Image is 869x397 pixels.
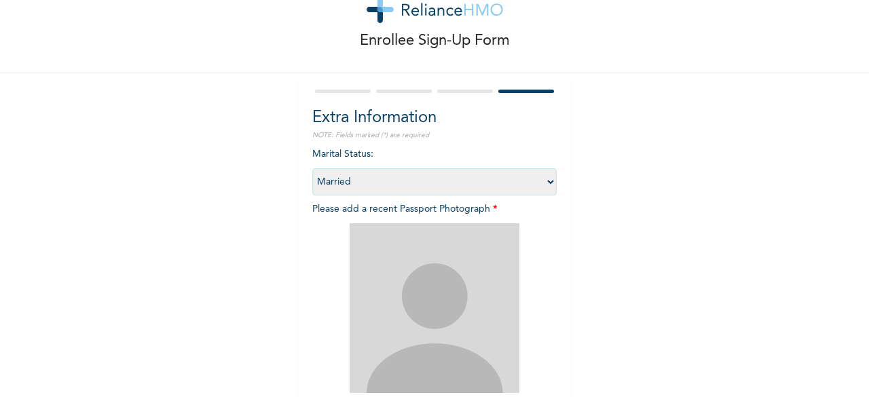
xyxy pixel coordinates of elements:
[350,223,519,393] img: Crop
[312,130,557,140] p: NOTE: Fields marked (*) are required
[312,149,557,187] span: Marital Status :
[360,30,510,52] p: Enrollee Sign-Up Form
[312,106,557,130] h2: Extra Information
